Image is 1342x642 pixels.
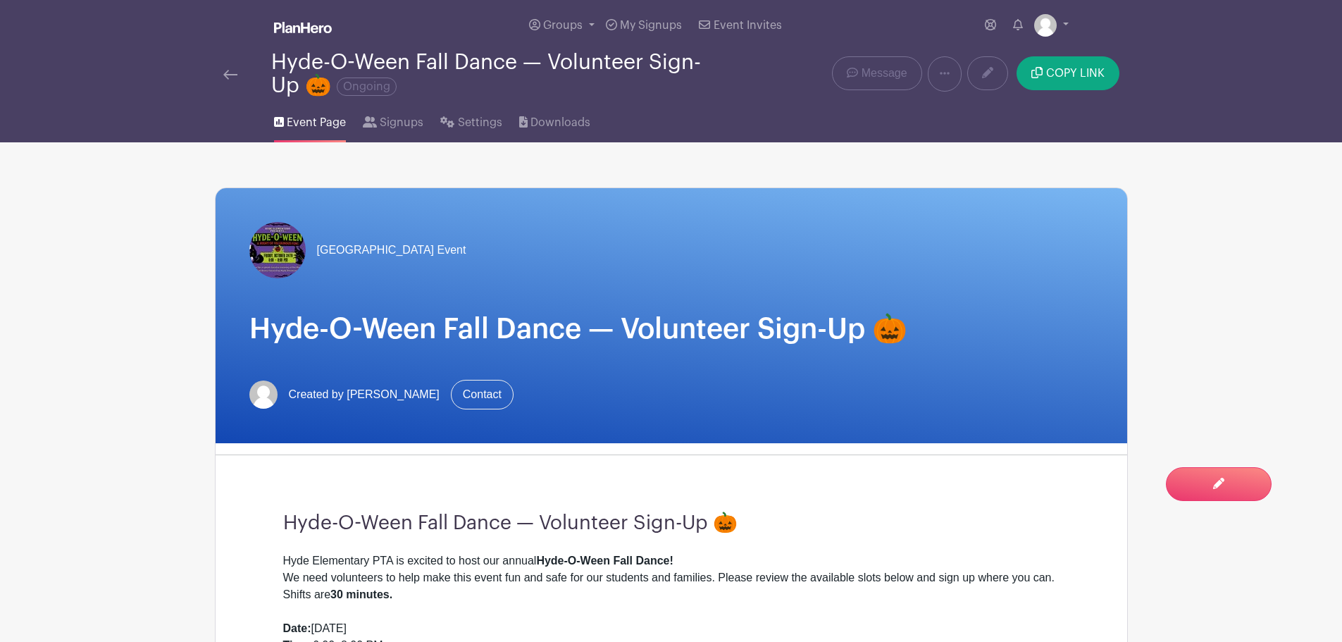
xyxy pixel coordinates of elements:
[519,97,590,142] a: Downloads
[1046,68,1105,79] span: COPY LINK
[271,51,728,97] div: Hyde-O-Ween Fall Dance — Volunteer Sign-Up 🎃
[451,380,514,409] a: Contact
[862,65,907,82] span: Message
[249,381,278,409] img: default-ce2991bfa6775e67f084385cd625a349d9dcbb7a52a09fb2fda1e96e2d18dcdb.png
[543,20,583,31] span: Groups
[363,97,423,142] a: Signups
[283,553,1060,620] div: Hyde Elementary PTA is excited to host our annual We need volunteers to help make this event fun ...
[714,20,782,31] span: Event Invites
[458,114,502,131] span: Settings
[289,386,440,403] span: Created by [PERSON_NAME]
[530,114,590,131] span: Downloads
[832,56,921,90] a: Message
[380,114,423,131] span: Signups
[1017,56,1119,90] button: COPY LINK
[249,222,306,278] img: Facebook%20Event%20Banner.jpg
[287,114,346,131] span: Event Page
[620,20,682,31] span: My Signups
[330,588,392,600] strong: 30 minutes.
[536,555,673,567] strong: Hyde-O-Ween Fall Dance!
[274,22,332,33] img: logo_white-6c42ec7e38ccf1d336a20a19083b03d10ae64f83f12c07503d8b9e83406b4c7d.svg
[337,78,397,96] span: Ongoing
[317,242,466,259] span: [GEOGRAPHIC_DATA] Event
[1034,14,1057,37] img: default-ce2991bfa6775e67f084385cd625a349d9dcbb7a52a09fb2fda1e96e2d18dcdb.png
[283,622,311,634] strong: Date:
[249,312,1093,346] h1: Hyde-O-Ween Fall Dance — Volunteer Sign-Up 🎃
[274,97,346,142] a: Event Page
[440,97,502,142] a: Settings
[283,512,1060,536] h3: Hyde-O-Ween Fall Dance — Volunteer Sign-Up 🎃
[223,70,237,80] img: back-arrow-29a5d9b10d5bd6ae65dc969a981735edf675c4d7a1fe02e03b50dbd4ba3cdb55.svg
